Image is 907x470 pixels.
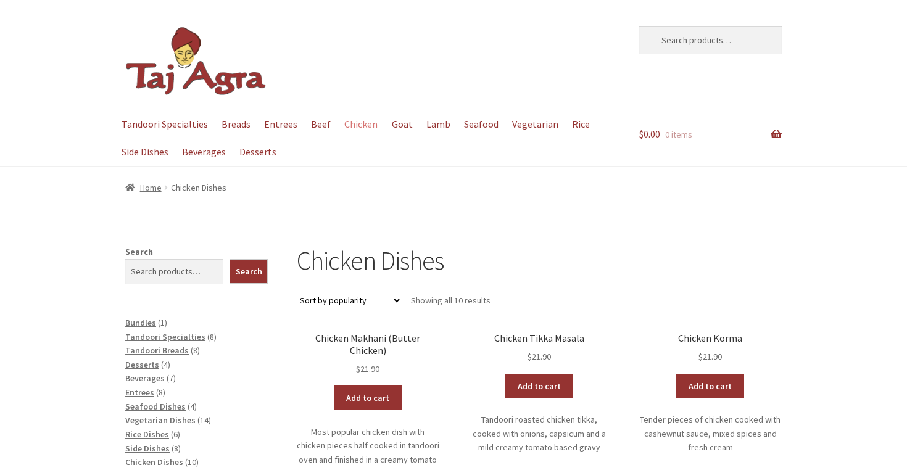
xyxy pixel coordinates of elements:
[665,129,692,140] span: 0 items
[162,181,171,195] span: /
[458,110,504,138] a: Seafood
[125,443,170,454] a: Side Dishes
[125,456,183,468] a: Chicken Dishes
[305,110,337,138] a: Beef
[125,359,159,370] a: Desserts
[420,110,456,138] a: Lamb
[468,332,610,364] a: Chicken Tikka Masala $21.90
[160,317,165,328] span: 1
[468,332,610,344] h2: Chicken Tikka Masala
[339,110,384,138] a: Chicken
[125,181,782,195] nav: breadcrumbs
[297,332,439,357] h2: Chicken Makhani (Butter Chicken)
[169,373,173,384] span: 7
[164,359,168,370] span: 4
[698,351,703,362] span: $
[297,294,402,307] select: Shop order
[125,387,154,398] a: Entrees
[411,291,491,310] p: Showing all 10 results
[528,351,532,362] span: $
[188,456,196,468] span: 10
[507,110,565,138] a: Vegetarian
[125,110,610,166] nav: Primary Navigation
[193,345,197,356] span: 8
[125,182,162,193] a: Home
[125,331,205,342] a: Tandoori Specialties
[258,110,303,138] a: Entrees
[125,414,196,426] a: Vegetarian Dishes
[125,317,156,328] a: Bundles
[676,374,744,398] a: Add to cart: “Chicken Korma”
[125,373,165,384] a: Beverages
[639,110,782,159] a: $0.00 0 items
[125,246,153,257] label: Search
[230,259,268,284] button: Search
[200,414,209,426] span: 14
[125,26,267,97] img: Dickson | Taj Agra Indian Restaurant
[210,331,214,342] span: 8
[297,245,782,276] h1: Chicken Dishes
[159,387,163,398] span: 8
[190,401,194,412] span: 4
[174,443,178,454] span: 8
[125,401,186,412] a: Seafood Dishes
[639,332,782,344] h2: Chicken Korma
[528,351,551,362] bdi: 21.90
[125,429,169,440] a: Rice Dishes
[176,138,231,166] a: Beverages
[505,374,573,398] a: Add to cart: “Chicken Tikka Masala”
[233,138,282,166] a: Desserts
[297,332,439,376] a: Chicken Makhani (Butter Chicken) $21.90
[215,110,256,138] a: Breads
[639,332,782,364] a: Chicken Korma $21.90
[125,259,223,284] input: Search products…
[173,429,178,440] span: 6
[639,413,782,455] p: Tender pieces of chicken cooked with cashewnut sauce, mixed spices and fresh cream
[356,363,360,374] span: $
[115,138,174,166] a: Side Dishes
[639,128,660,140] span: 0.00
[639,26,782,54] input: Search products…
[566,110,596,138] a: Rice
[115,110,213,138] a: Tandoori Specialties
[334,385,402,410] a: Add to cart: “Chicken Makhani (Butter Chicken)”
[125,345,189,356] a: Tandoori Breads
[639,128,644,140] span: $
[698,351,722,362] bdi: 21.90
[386,110,418,138] a: Goat
[468,413,610,455] p: Tandoori roasted chicken tikka, cooked with onions, capsicum and a mild creamy tomato based gravy
[356,363,379,374] bdi: 21.90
